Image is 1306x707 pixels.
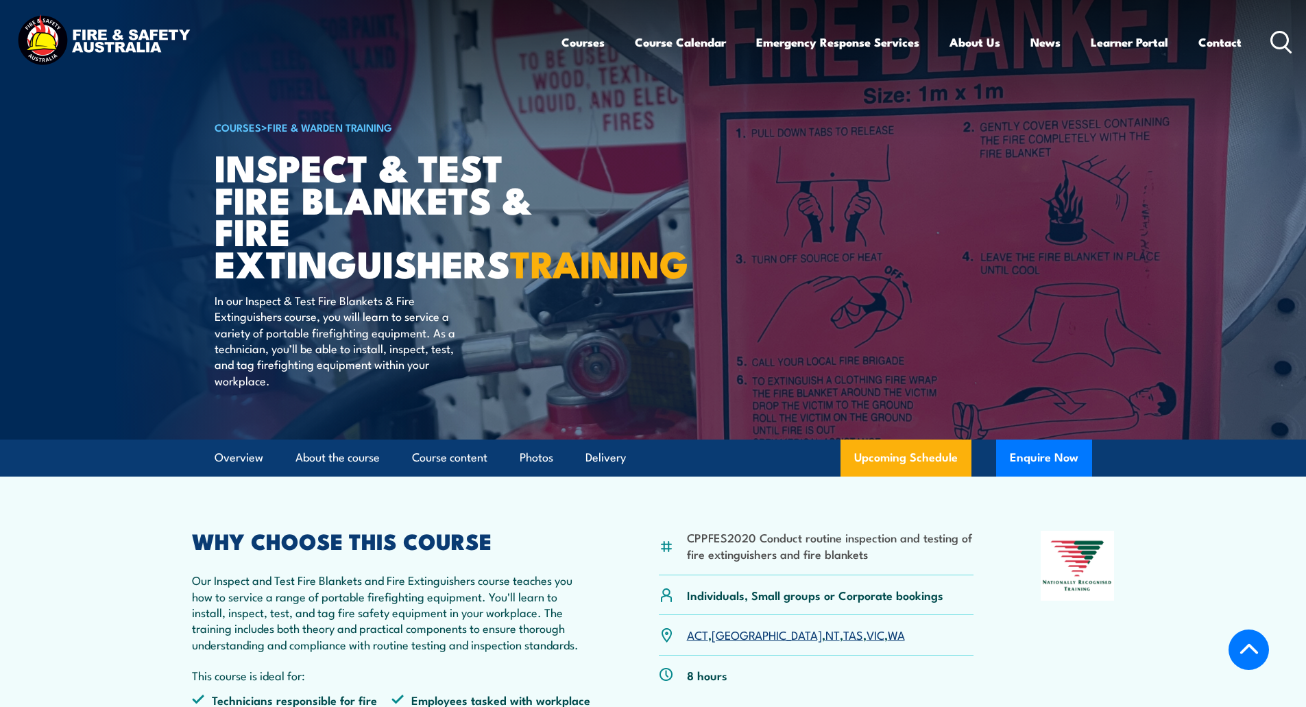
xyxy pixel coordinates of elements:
p: Our Inspect and Test Fire Blankets and Fire Extinguishers course teaches you how to service a ran... [192,572,592,652]
li: CPPFES2020 Conduct routine inspection and testing of fire extinguishers and fire blankets [687,529,974,562]
a: Course Calendar [635,24,726,60]
a: Courses [561,24,605,60]
p: Individuals, Small groups or Corporate bookings [687,587,943,603]
strong: TRAINING [510,234,688,291]
button: Enquire Now [996,440,1092,477]
a: Learner Portal [1091,24,1168,60]
p: 8 hours [687,667,727,683]
a: News [1030,24,1061,60]
p: , , , , , [687,627,905,643]
h6: > [215,119,553,135]
a: VIC [867,626,884,643]
a: About the course [295,440,380,476]
a: Contact [1198,24,1242,60]
a: Fire & Warden Training [267,119,392,134]
a: Overview [215,440,263,476]
a: WA [888,626,905,643]
h1: Inspect & Test Fire Blankets & Fire Extinguishers [215,151,553,279]
p: This course is ideal for: [192,667,592,683]
p: In our Inspect & Test Fire Blankets & Fire Extinguishers course, you will learn to service a vari... [215,292,465,388]
a: NT [825,626,840,643]
a: Emergency Response Services [756,24,919,60]
a: ACT [687,626,708,643]
a: Course content [412,440,487,476]
a: Delivery [585,440,626,476]
a: [GEOGRAPHIC_DATA] [712,626,822,643]
a: About Us [950,24,1000,60]
a: Photos [520,440,553,476]
a: Upcoming Schedule [841,440,971,477]
h2: WHY CHOOSE THIS COURSE [192,531,592,550]
img: Nationally Recognised Training logo. [1041,531,1115,601]
a: COURSES [215,119,261,134]
a: TAS [843,626,863,643]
